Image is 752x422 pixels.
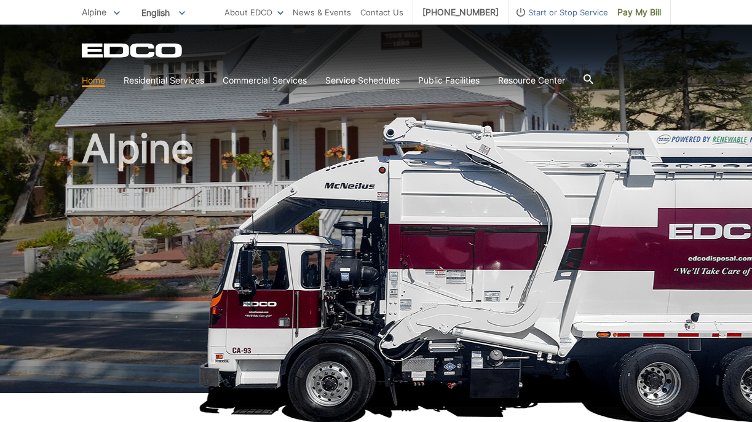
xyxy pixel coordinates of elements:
h1: Alpine [82,129,671,399]
a: About EDCO [224,6,283,19]
span: English [132,2,194,23]
a: Resource Center [498,74,565,87]
a: Contact Us [360,6,403,19]
a: EDCD logo. Return to the homepage. [82,43,184,58]
span: Alpine [82,7,106,17]
a: News & Events [293,6,351,19]
a: Home [82,74,105,87]
span: Pay My Bill [617,6,661,19]
a: Commercial Services [223,74,307,87]
a: Public Facilities [418,74,480,87]
a: Service Schedules [325,74,400,87]
a: Residential Services [124,74,204,87]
